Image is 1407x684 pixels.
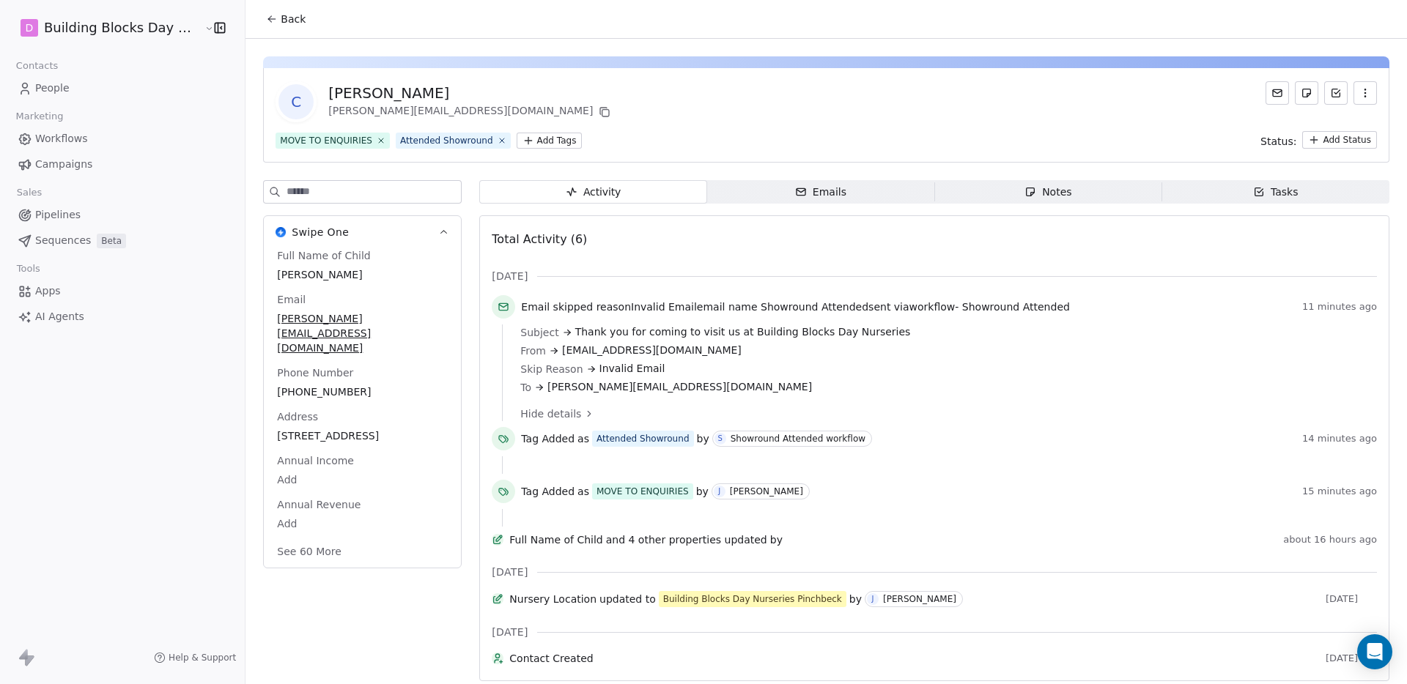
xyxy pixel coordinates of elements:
span: Contact Created [509,651,1320,666]
span: C [278,84,314,119]
button: See 60 More [268,538,350,565]
img: Swipe One [276,227,286,237]
span: Beta [97,234,126,248]
a: Workflows [12,127,233,151]
span: Add [277,472,448,487]
span: Full Name of Child [274,248,373,263]
span: Tag Added [521,431,575,446]
a: People [12,76,233,100]
span: Apps [35,283,61,299]
div: [PERSON_NAME] [883,594,956,604]
span: Tag Added [521,484,575,499]
span: 14 minutes ago [1302,433,1377,445]
a: Hide details [520,406,1367,421]
span: Hide details [520,406,581,421]
span: [DATE] [1326,653,1377,664]
a: SequencesBeta [12,228,233,253]
span: as [577,484,589,499]
div: MOVE TO ENQUIRIES [280,134,372,147]
span: To [520,380,531,395]
div: [PERSON_NAME][EMAIL_ADDRESS][DOMAIN_NAME] [328,103,613,121]
a: Help & Support [154,652,236,663]
div: Notes [1024,185,1071,200]
div: Swipe OneSwipe One [264,248,461,568]
span: Status: [1260,134,1296,149]
span: [DATE] [492,625,528,639]
span: and 4 other properties updated [606,532,767,547]
span: Contacts [10,55,64,77]
span: by [697,431,709,446]
a: Pipelines [12,203,233,227]
span: Pipelines [35,207,81,223]
span: [DATE] [1326,593,1377,605]
span: Tools [10,258,46,280]
span: [PERSON_NAME][EMAIL_ADDRESS][DOMAIN_NAME] [547,379,812,395]
span: Phone Number [274,365,356,380]
span: Swipe One [292,225,349,239]
span: [EMAIL_ADDRESS][DOMAIN_NAME] [562,343,742,358]
div: Attended Showround [597,432,690,445]
div: Tasks [1253,185,1299,200]
div: Open Intercom Messenger [1357,634,1392,669]
span: People [35,81,70,96]
span: Invalid Email [631,301,697,313]
a: AI Agents [12,305,233,329]
span: [DATE] [492,269,528,283]
span: Full Name of Child [509,532,602,547]
span: Annual Revenue [274,497,363,512]
span: Total Activity (6) [492,232,587,246]
span: by [696,484,709,499]
div: J [872,593,874,605]
span: [PERSON_NAME] [277,267,448,282]
span: 15 minutes ago [1302,486,1377,497]
span: Annual Income [274,453,357,468]
div: Emails [795,185,846,200]
button: DBuilding Blocks Day Nurseries [18,15,194,40]
span: [STREET_ADDRESS] [277,428,448,443]
div: J [718,486,720,497]
span: From [520,343,546,358]
span: Campaigns [35,157,92,172]
div: MOVE TO ENQUIRIES [597,485,689,498]
span: as [577,431,589,446]
div: S [718,433,723,445]
span: AI Agents [35,309,84,324]
span: reason email name sent via workflow - [521,300,1070,314]
span: updated to [599,592,656,606]
span: Building Blocks Day Nurseries [44,18,201,37]
span: Email [274,292,309,307]
button: Add Status [1302,131,1377,149]
a: Apps [12,279,233,303]
span: by [770,532,783,547]
div: Attended Showround [400,134,493,147]
span: Sales [10,182,48,204]
span: Skip Reason [520,362,583,376]
span: Sequences [35,233,91,248]
div: [PERSON_NAME] [328,83,613,103]
span: [PERSON_NAME][EMAIL_ADDRESS][DOMAIN_NAME] [277,311,448,355]
span: by [849,592,862,606]
a: Campaigns [12,152,233,176]
span: Marketing [10,105,70,127]
span: Subject [520,325,558,340]
span: Back [281,12,306,26]
div: Showround Attended workflow [731,434,865,444]
span: Thank you for coming to visit us at Building Blocks Day Nurseries [575,324,911,340]
button: Add Tags [517,133,583,149]
button: Swipe OneSwipe One [264,216,461,248]
span: D [26,21,34,35]
span: Invalid Email [599,361,665,376]
span: Showround Attended [761,301,868,313]
span: Email skipped [521,301,593,313]
span: [DATE] [492,565,528,579]
span: [PHONE_NUMBER] [277,384,448,399]
span: 11 minutes ago [1302,301,1377,313]
div: [PERSON_NAME] [730,486,803,497]
span: Help & Support [169,652,236,663]
span: Workflows [35,131,88,146]
span: Add [277,516,448,531]
span: Nursery Location [509,592,597,606]
button: Back [257,6,314,32]
span: about 16 hours ago [1283,534,1377,546]
span: Showround Attended [962,301,1070,313]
